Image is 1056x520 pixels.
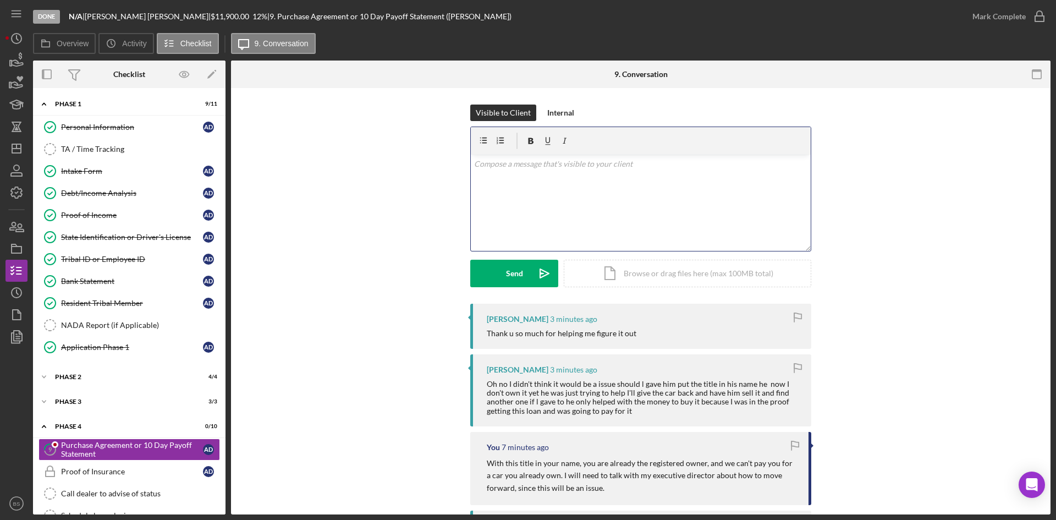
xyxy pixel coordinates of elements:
div: Phase 3 [55,398,190,405]
div: Schedule loan closing [61,511,219,520]
div: Proof of Insurance [61,467,203,476]
button: Mark Complete [961,6,1050,28]
div: A D [203,210,214,221]
tspan: 9 [48,446,52,453]
div: [PERSON_NAME] [PERSON_NAME] | [85,12,211,21]
label: Activity [122,39,146,48]
div: A D [203,298,214,309]
div: Personal Information [61,123,203,132]
div: A D [203,254,214,265]
div: Debt/Income Analysis [61,189,203,198]
button: BS [5,492,28,514]
div: TA / Time Tracking [61,145,219,154]
div: | 9. Purchase Agreement or 10 Day Payoff Statement ([PERSON_NAME]) [267,12,512,21]
a: Call dealer to advise of status [38,483,220,505]
div: Thank u so much for helping me figure it out [487,329,636,338]
div: Resident Tribal Member [61,299,203,308]
div: Mark Complete [972,6,1026,28]
a: 9Purchase Agreement or 10 Day Payoff StatementAD [38,439,220,461]
div: 4 / 4 [197,374,217,380]
div: A D [203,444,214,455]
div: A D [203,232,214,243]
div: Phase 2 [55,374,190,380]
a: Application Phase 1AD [38,336,220,358]
div: Internal [547,105,574,121]
button: 9. Conversation [231,33,316,54]
time: 2025-08-20 13:24 [550,315,597,324]
div: Checklist [113,70,145,79]
a: Bank StatementAD [38,270,220,292]
div: Application Phase 1 [61,343,203,352]
div: Intake Form [61,167,203,176]
div: Open Intercom Messenger [1019,472,1045,498]
div: Purchase Agreement or 10 Day Payoff Statement [61,441,203,458]
div: Call dealer to advise of status [61,489,219,498]
button: Checklist [157,33,219,54]
time: 2025-08-20 13:20 [502,443,549,452]
a: Tribal ID or Employee IDAD [38,248,220,270]
div: Phase 1 [55,101,190,107]
div: Done [33,10,60,24]
div: Tribal ID or Employee ID [61,255,203,264]
a: Resident Tribal MemberAD [38,292,220,314]
a: Debt/Income AnalysisAD [38,182,220,204]
a: TA / Time Tracking [38,138,220,160]
a: Intake FormAD [38,160,220,182]
div: 9. Conversation [614,70,668,79]
button: Overview [33,33,96,54]
div: State Identification or Driver's License [61,233,203,242]
label: Checklist [180,39,212,48]
div: A D [203,122,214,133]
a: Personal InformationAD [38,116,220,138]
button: Send [470,260,558,287]
button: Visible to Client [470,105,536,121]
div: A D [203,342,214,353]
text: BS [13,501,20,507]
a: NADA Report (if Applicable) [38,314,220,336]
a: State Identification or Driver's LicenseAD [38,226,220,248]
div: Send [506,260,523,287]
div: Proof of Income [61,211,203,220]
div: [PERSON_NAME] [487,365,548,374]
div: | [69,12,85,21]
button: Activity [98,33,153,54]
div: Oh no I didn't think it would be a issue should l gave him put the title in his name he now I don... [487,380,800,415]
div: [PERSON_NAME] [487,315,548,324]
div: A D [203,188,214,199]
div: A D [203,276,214,287]
div: Visible to Client [476,105,531,121]
label: Overview [57,39,89,48]
a: Proof of InsuranceAD [38,461,220,483]
div: 3 / 3 [197,398,217,405]
label: 9. Conversation [255,39,309,48]
div: 12 % [252,12,267,21]
p: With this title in your name, you are already the registered owner, and we can't pay you for a ca... [487,457,798,494]
div: You [487,443,500,452]
a: Proof of IncomeAD [38,204,220,226]
div: 0 / 10 [197,423,217,430]
div: NADA Report (if Applicable) [61,321,219,330]
div: A D [203,166,214,177]
div: $11,900.00 [211,12,252,21]
b: N/A [69,12,82,21]
div: A D [203,466,214,477]
div: Phase 4 [55,423,190,430]
button: Internal [542,105,580,121]
div: Bank Statement [61,277,203,286]
time: 2025-08-20 13:24 [550,365,597,374]
div: 9 / 11 [197,101,217,107]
